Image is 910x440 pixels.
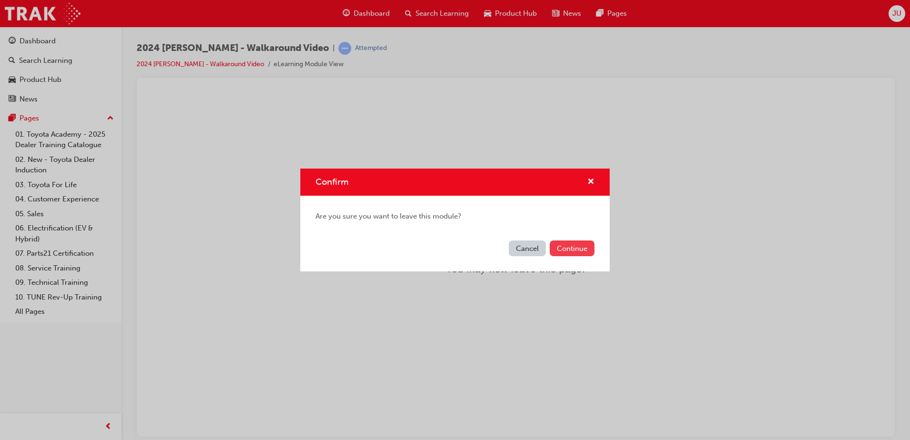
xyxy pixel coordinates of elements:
[587,178,594,187] span: cross-icon
[550,240,594,256] button: Continue
[316,177,348,187] span: Confirm
[300,169,610,271] div: Confirm
[4,143,739,160] div: 👋 Bye!
[300,196,610,237] div: Are you sure you want to leave this module?
[587,176,594,188] button: cross-icon
[509,240,546,256] button: Cancel
[4,169,739,180] div: You may now leave this page.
